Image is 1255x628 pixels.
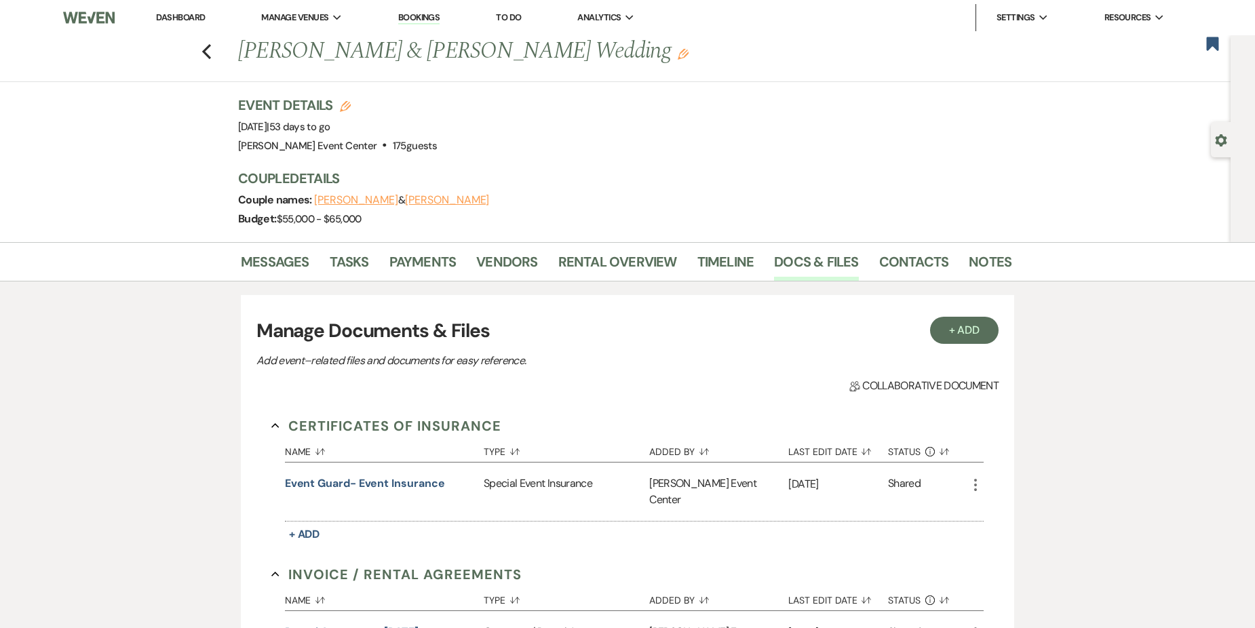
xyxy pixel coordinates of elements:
a: Docs & Files [774,251,858,281]
button: Name [285,585,484,610]
span: Collaborative document [849,378,999,394]
span: | [267,120,330,134]
button: Status [888,585,967,610]
button: Added By [649,436,788,462]
button: + Add [930,317,999,344]
a: Timeline [697,251,754,281]
button: [PERSON_NAME] [405,195,489,205]
span: Status [888,447,921,456]
div: Special Event Insurance [484,463,649,521]
h1: [PERSON_NAME] & [PERSON_NAME] Wedding [238,35,846,68]
span: $55,000 - $65,000 [277,212,362,226]
span: Status [888,595,921,605]
span: Budget: [238,212,277,226]
a: Rental Overview [558,251,677,281]
button: Type [484,436,649,462]
span: & [314,193,489,207]
button: Added By [649,585,788,610]
a: Contacts [879,251,949,281]
button: Name [285,436,484,462]
div: Shared [888,475,921,508]
span: Resources [1104,11,1151,24]
div: [PERSON_NAME] Event Center [649,463,788,521]
p: [DATE] [788,475,888,493]
button: Open lead details [1215,133,1227,146]
button: Certificates of Insurance [271,416,501,436]
a: Bookings [398,12,440,24]
span: Couple names: [238,193,314,207]
h3: Event Details [238,96,437,115]
p: Add event–related files and documents for easy reference. [256,352,731,370]
span: 175 guests [393,139,437,153]
span: Manage Venues [261,11,328,24]
span: + Add [289,527,320,541]
a: Messages [241,251,309,281]
button: Last Edit Date [788,436,888,462]
button: [PERSON_NAME] [314,195,398,205]
button: Invoice / Rental Agreements [271,564,522,585]
a: Vendors [476,251,537,281]
button: + Add [285,525,324,544]
span: 53 days to go [269,120,330,134]
a: Notes [969,251,1011,281]
span: [DATE] [238,120,330,134]
span: Analytics [577,11,621,24]
a: Dashboard [156,12,205,23]
button: Last Edit Date [788,585,888,610]
a: To Do [496,12,521,23]
a: Payments [389,251,457,281]
span: [PERSON_NAME] Event Center [238,139,376,153]
button: Event Guard- Event Insurance [285,475,445,492]
a: Tasks [330,251,369,281]
button: Type [484,585,649,610]
span: Settings [997,11,1035,24]
img: Weven Logo [63,3,115,32]
button: Edit [678,47,689,60]
button: Status [888,436,967,462]
h3: Couple Details [238,169,998,188]
h3: Manage Documents & Files [256,317,999,345]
